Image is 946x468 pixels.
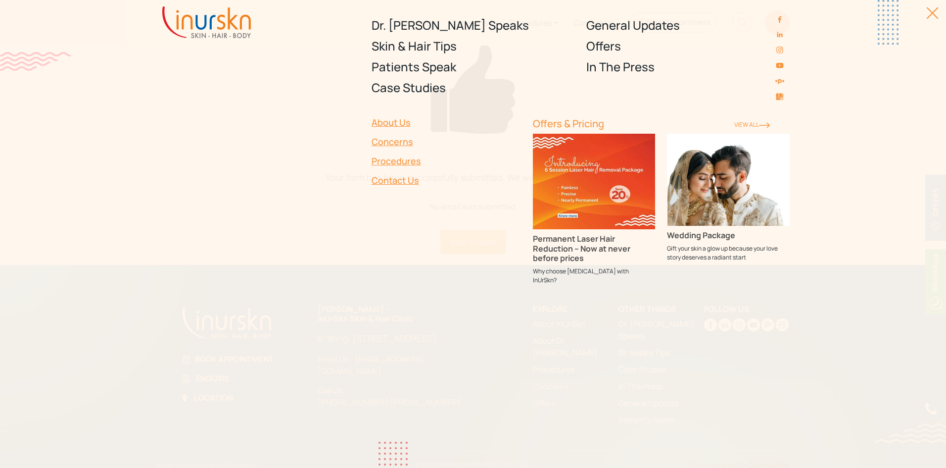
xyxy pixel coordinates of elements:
[372,56,575,77] a: Patients Speak
[372,171,521,190] a: Contact Us
[776,61,784,69] img: youtube
[372,132,521,152] a: Concerns
[776,46,784,54] img: instagram
[667,231,790,240] h3: Wedding Package
[734,120,770,129] a: View ALl
[372,15,575,36] a: Dr. [PERSON_NAME] Speaks
[533,267,656,285] p: Why choose [MEDICAL_DATA] with InUrSkn?
[372,77,575,98] a: Case Studies
[372,36,575,56] a: Skin & Hair Tips
[533,118,722,130] h6: Offers & Pricing
[586,15,790,36] a: General Updates
[586,56,790,77] a: In The Press
[667,244,790,262] p: Gift your skin a glow up because your love story deserves a radiant start
[533,134,656,229] img: Permanent Laser Hair Reduction – Now at never before prices
[372,113,521,132] a: About Us
[667,134,790,226] img: Wedding Package
[162,6,251,38] img: inurskn-logo
[533,234,656,263] h3: Permanent Laser Hair Reduction – Now at never before prices
[776,15,784,23] img: facebook
[372,152,521,171] a: Procedures
[775,76,784,86] img: sejal-saheta-dermatologist
[586,36,790,56] a: Offers
[759,122,770,128] img: orange-rightarrow
[776,94,784,101] img: Skin-and-Hair-Clinic
[776,31,784,39] img: linkedin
